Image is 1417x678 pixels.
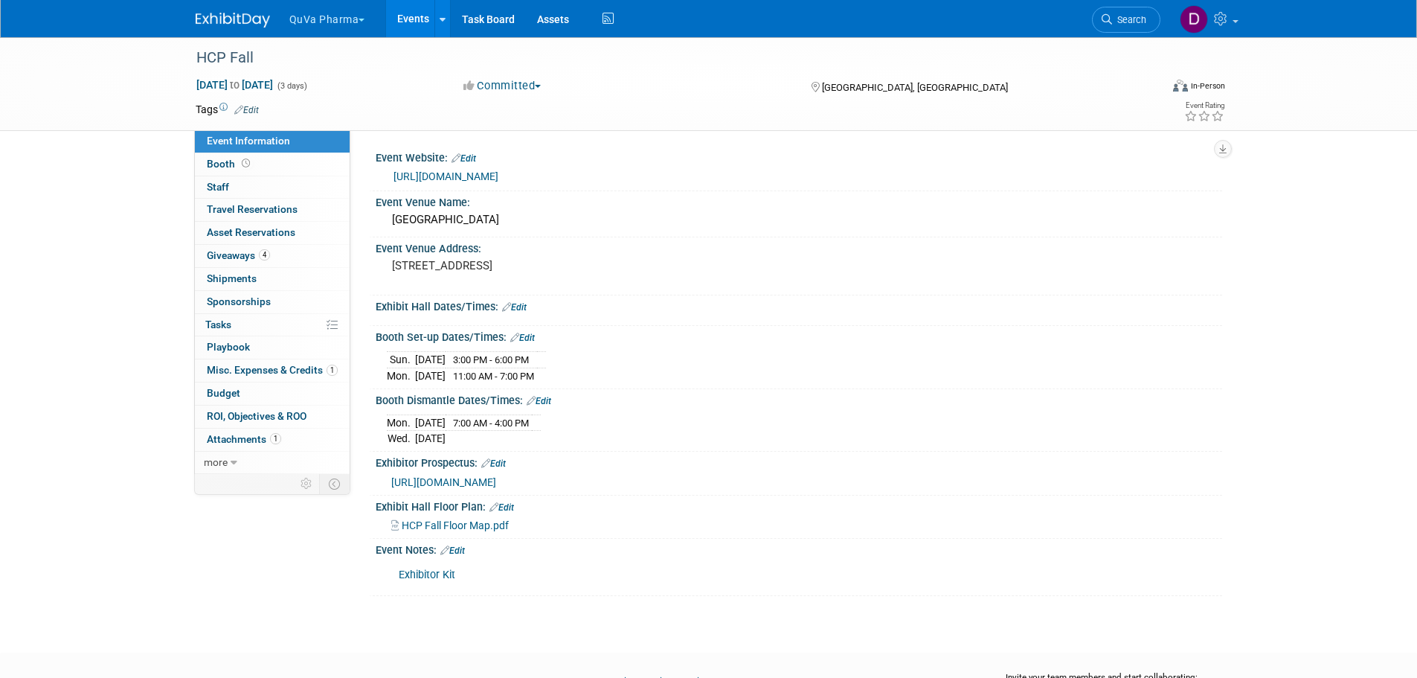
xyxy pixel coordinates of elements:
a: Sponsorships [195,291,350,313]
td: Sun. [387,351,415,368]
span: [GEOGRAPHIC_DATA], [GEOGRAPHIC_DATA] [822,82,1008,93]
a: Tasks [195,314,350,336]
div: Booth Set-up Dates/Times: [376,326,1222,345]
span: Tasks [205,319,231,330]
a: Edit [489,502,514,513]
span: Staff [207,181,229,193]
div: Event Notes: [376,539,1222,558]
td: [DATE] [415,415,446,431]
div: [GEOGRAPHIC_DATA] [387,208,1211,231]
div: Event Format [1073,77,1226,100]
td: Mon. [387,415,415,431]
a: Booth [195,153,350,176]
a: [URL][DOMAIN_NAME] [393,170,498,182]
div: Event Rating [1184,102,1224,109]
a: Exhibitor Kit [399,569,455,581]
a: Shipments [195,268,350,290]
button: Committed [458,78,547,94]
span: 4 [259,249,270,260]
span: more [204,456,228,468]
span: Shipments [207,272,257,284]
span: Misc. Expenses & Credits [207,364,338,376]
span: (3 days) [276,81,307,91]
span: Event Information [207,135,290,147]
a: Edit [452,153,476,164]
a: Travel Reservations [195,199,350,221]
span: to [228,79,242,91]
a: Search [1092,7,1160,33]
div: Exhibit Hall Dates/Times: [376,295,1222,315]
pre: [STREET_ADDRESS] [392,259,712,272]
td: Personalize Event Tab Strip [294,474,320,493]
td: [DATE] [415,431,446,447]
span: Sponsorships [207,295,271,307]
td: Mon. [387,368,415,383]
span: 11:00 AM - 7:00 PM [453,371,534,382]
span: Booth [207,158,253,170]
a: Edit [234,105,259,115]
span: Search [1112,14,1146,25]
div: Booth Dismantle Dates/Times: [376,389,1222,409]
a: HCP Fall Floor Map.pdf [391,519,509,531]
a: Budget [195,383,350,405]
a: Staff [195,176,350,199]
span: Attachments [207,433,281,445]
div: Exhibitor Prospectus: [376,452,1222,471]
div: Event Venue Address: [376,237,1222,256]
img: Format-Inperson.png [1173,80,1188,92]
a: Misc. Expenses & Credits1 [195,359,350,382]
td: [DATE] [415,351,446,368]
span: Travel Reservations [207,203,298,215]
a: Playbook [195,336,350,359]
span: Budget [207,387,240,399]
div: Event Venue Name: [376,191,1222,210]
a: more [195,452,350,474]
div: In-Person [1190,80,1225,92]
td: Wed. [387,431,415,447]
span: [DATE] [DATE] [196,78,274,92]
td: [DATE] [415,368,446,383]
a: ROI, Objectives & ROO [195,406,350,428]
span: Asset Reservations [207,226,295,238]
a: Edit [510,333,535,343]
a: Edit [527,396,551,406]
span: ROI, Objectives & ROO [207,410,306,422]
td: Toggle Event Tabs [319,474,350,493]
span: HCP Fall Floor Map.pdf [402,519,509,531]
a: Edit [440,546,465,556]
span: 1 [327,365,338,376]
a: Edit [481,458,506,469]
span: 7:00 AM - 4:00 PM [453,418,529,429]
span: 3:00 PM - 6:00 PM [453,354,529,365]
span: Booth not reserved yet [239,158,253,169]
img: ExhibitDay [196,13,270,28]
div: Exhibit Hall Floor Plan: [376,496,1222,515]
div: HCP Fall [191,45,1138,71]
a: Attachments1 [195,429,350,451]
td: Tags [196,102,259,117]
span: Playbook [207,341,250,353]
span: Giveaways [207,249,270,261]
a: Giveaways4 [195,245,350,267]
img: Danielle Mitchell [1180,5,1208,33]
div: Event Website: [376,147,1222,166]
a: Event Information [195,130,350,153]
span: 1 [270,433,281,444]
a: [URL][DOMAIN_NAME] [391,476,496,488]
a: Edit [502,302,527,313]
a: Asset Reservations [195,222,350,244]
